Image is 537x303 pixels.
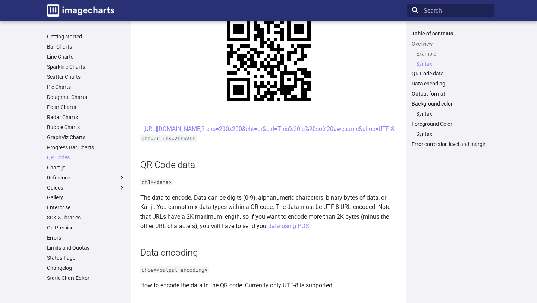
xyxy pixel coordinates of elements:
[412,80,490,87] a: Data encoding
[412,100,490,107] a: Background color
[47,204,125,211] a: Enterprise
[412,141,490,147] a: Error correction level and margin
[47,254,125,261] a: Status Page
[412,121,490,127] a: Foreground Color
[140,193,397,231] p: The data to encode. Data can be digits (0-9), alphanumeric characters, binary bytes of data, or K...
[412,131,490,137] nav: Foreground Color
[44,1,117,20] a: Image-Charts documentation
[143,125,394,132] a: [URL][DOMAIN_NAME]? chs=200x200&cht=qr&chl=This%20is%20so%20awesome&choe=UTF-8
[47,74,125,80] a: Scatter Charts
[412,70,490,77] a: QR Code data
[47,43,125,50] a: Bar Charts
[47,124,125,131] a: Bubble Charts
[47,184,125,191] label: Guides
[140,135,197,142] code: cht=qr chs=200x200
[268,222,312,229] a: data using POST
[47,234,125,241] a: Errors
[47,214,125,221] a: SDK & libraries
[210,1,327,118] img: chart
[47,53,125,60] a: Line Charts
[407,4,494,17] input: Search
[412,40,490,47] a: Overview
[140,158,397,171] h2: QR Code data
[412,50,490,67] nav: Overview
[416,50,490,57] a: Example
[47,114,125,121] a: Radar Charts
[47,194,125,201] a: Gallery
[47,104,125,110] a: Polar Charts
[416,110,490,117] a: Syntax
[47,94,125,100] a: Doughnut Charts
[47,275,125,281] a: Static Chart Editor
[412,110,490,117] nav: Background color
[140,281,397,290] p: How to encode the data in the QR code. Currently only UTF-8 is supported.
[47,265,125,271] a: Changelog
[47,174,125,181] label: Reference
[47,33,125,40] a: Getting started
[140,246,397,259] h2: Data encoding
[47,63,125,70] a: Sparkline Charts
[47,134,125,141] a: GraphViz Charts
[47,224,125,231] a: On Premise
[412,90,490,97] a: Output format
[140,179,173,185] code: chl=<data>
[47,4,114,17] img: logo
[416,131,490,137] a: Syntax
[416,60,490,67] a: Syntax
[47,244,125,251] a: Limits and Quotas
[407,30,494,37] label: Table of contents
[47,164,125,171] a: Chart.js
[407,30,494,148] nav: Table of contents
[47,154,125,161] a: QR Codes
[47,84,125,90] a: Pie Charts
[140,266,209,273] code: choe=<output_encoding>
[47,144,125,151] a: Progress Bar Charts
